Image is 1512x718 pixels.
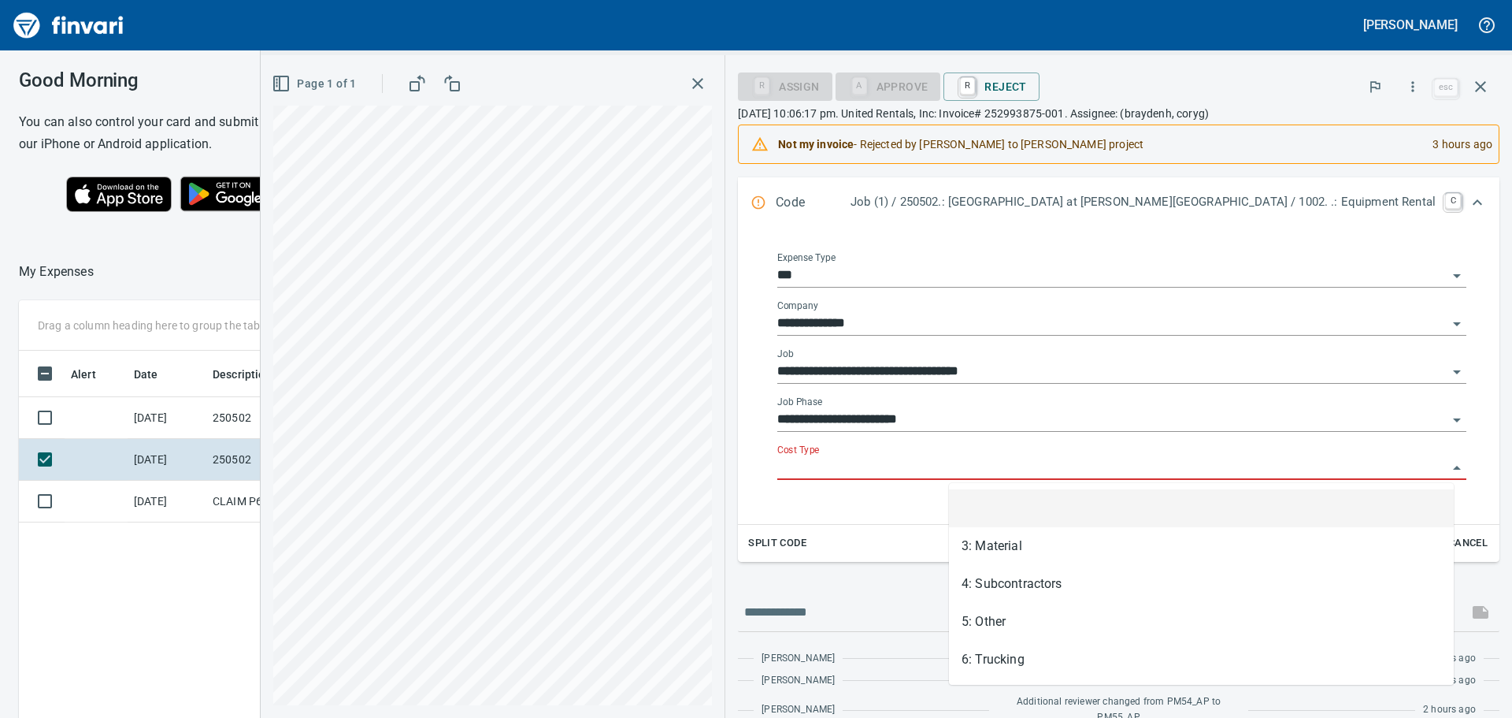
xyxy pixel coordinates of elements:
[949,527,1454,565] li: 3: Material
[949,603,1454,641] li: 5: Other
[762,651,835,667] span: [PERSON_NAME]
[71,365,117,384] span: Alert
[949,641,1454,679] li: 6: Trucking
[762,702,835,718] span: [PERSON_NAME]
[850,193,1436,211] p: Job (1) / 250502.: [GEOGRAPHIC_DATA] at [PERSON_NAME][GEOGRAPHIC_DATA] / 1002. .: Equipment Rental
[836,79,941,92] div: Cost Type required
[19,111,354,155] h6: You can also control your card and submit expenses from our iPhone or Android application.
[1446,457,1468,479] button: Close
[128,481,206,523] td: [DATE]
[777,253,836,262] label: Expense Type
[275,74,356,94] span: Page 1 of 1
[1420,130,1492,158] div: 3 hours ago
[19,69,354,91] h3: Good Morning
[172,168,307,220] img: Get it on Google Play
[206,481,348,523] td: CLAIM P694329
[134,365,158,384] span: Date
[738,177,1499,229] div: Expand
[38,318,269,333] p: Drag a column heading here to group the table
[777,301,818,311] label: Company
[776,193,850,214] p: Code
[1443,531,1493,556] button: Cancel
[1462,593,1499,631] span: This records your message into the invoice and notifies anyone mentioned
[1363,17,1458,33] h5: [PERSON_NAME]
[269,69,362,99] button: Page 1 of 1
[738,229,1499,562] div: Expand
[777,349,794,359] label: Job
[19,262,94,281] p: My Expenses
[949,565,1454,603] li: 4: Subcontractors
[1359,13,1462,37] button: [PERSON_NAME]
[9,6,128,44] img: Finvari
[128,397,206,439] td: [DATE]
[213,365,272,384] span: Description
[206,397,348,439] td: 250502
[748,534,806,552] span: Split Code
[1430,68,1499,106] span: Close invoice
[1423,702,1476,718] span: 2 hours ago
[1445,193,1461,209] a: C
[66,177,172,212] img: Download on the App Store
[738,79,832,92] div: Assign
[762,673,835,689] span: [PERSON_NAME]
[1395,69,1430,104] button: More
[744,531,810,556] button: Split Code
[1358,69,1392,104] button: Flag
[777,445,820,455] label: Cost Type
[1446,361,1468,383] button: Open
[778,138,854,151] strong: Not my invoice
[943,73,1039,101] button: RReject
[778,130,1420,158] div: - Rejected by [PERSON_NAME] to [PERSON_NAME] project
[206,439,348,481] td: 250502
[777,397,822,407] label: Job Phase
[1446,313,1468,335] button: Open
[960,77,975,95] a: R
[71,365,96,384] span: Alert
[1446,265,1468,287] button: Open
[1447,534,1489,552] span: Cancel
[128,439,206,481] td: [DATE]
[738,106,1499,121] p: [DATE] 10:06:17 pm. United Rentals, Inc: Invoice# 252993875-001. Assignee: (braydenh, coryg)
[19,262,94,281] nav: breadcrumb
[1446,409,1468,431] button: Open
[956,73,1026,100] span: Reject
[213,365,292,384] span: Description
[1434,79,1458,96] a: esc
[134,365,179,384] span: Date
